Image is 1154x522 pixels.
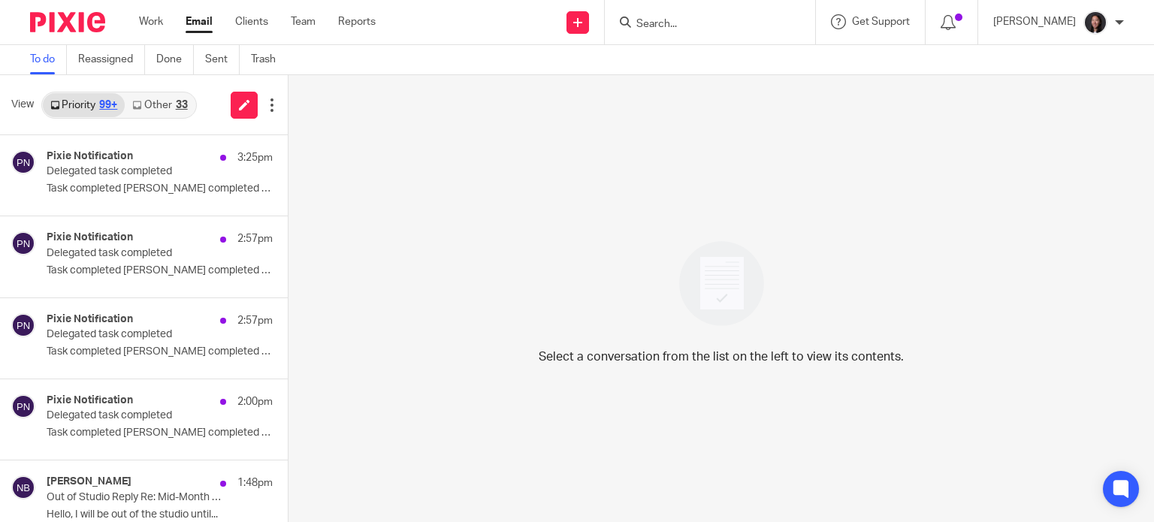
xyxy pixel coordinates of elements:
p: 2:00pm [237,394,273,409]
p: 2:57pm [237,313,273,328]
div: 33 [176,100,188,110]
a: Team [291,14,316,29]
img: svg%3E [11,313,35,337]
p: Task completed [PERSON_NAME] completed a task... [47,264,273,277]
img: svg%3E [11,475,35,499]
img: svg%3E [11,231,35,255]
a: Clients [235,14,268,29]
h4: Pixie Notification [47,231,133,244]
a: Reassigned [78,45,145,74]
span: View [11,97,34,113]
p: Select a conversation from the list on the left to view its contents. [539,348,904,366]
img: svg%3E [11,394,35,418]
p: Delegated task completed [47,165,228,178]
p: 3:25pm [237,150,273,165]
input: Search [635,18,770,32]
p: Delegated task completed [47,409,228,422]
a: Work [139,14,163,29]
a: Sent [205,45,240,74]
a: Reports [338,14,376,29]
a: Done [156,45,194,74]
a: Email [186,14,213,29]
a: Priority99+ [43,93,125,117]
h4: [PERSON_NAME] [47,475,131,488]
p: Delegated task completed [47,328,228,341]
h4: Pixie Notification [47,150,133,163]
p: [PERSON_NAME] [993,14,1076,29]
img: svg%3E [11,150,35,174]
p: 2:57pm [237,231,273,246]
img: image [669,231,774,336]
a: To do [30,45,67,74]
a: Other33 [125,93,195,117]
img: Lili%20square.jpg [1083,11,1107,35]
h4: Pixie Notification [47,313,133,326]
p: Out of Studio Reply Re: Mid-Month Review List - [DATE] [47,491,228,504]
p: Hello, I will be out of the studio until... [47,508,273,521]
span: Get Support [852,17,910,27]
div: 99+ [99,100,117,110]
h4: Pixie Notification [47,394,133,407]
p: Task completed [PERSON_NAME] completed a task... [47,345,273,358]
a: Trash [251,45,287,74]
p: Task completed [PERSON_NAME] completed a task... [47,427,273,439]
p: 1:48pm [237,475,273,490]
img: Pixie [30,12,105,32]
p: Delegated task completed [47,247,228,260]
p: Task completed [PERSON_NAME] completed a task... [47,183,273,195]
